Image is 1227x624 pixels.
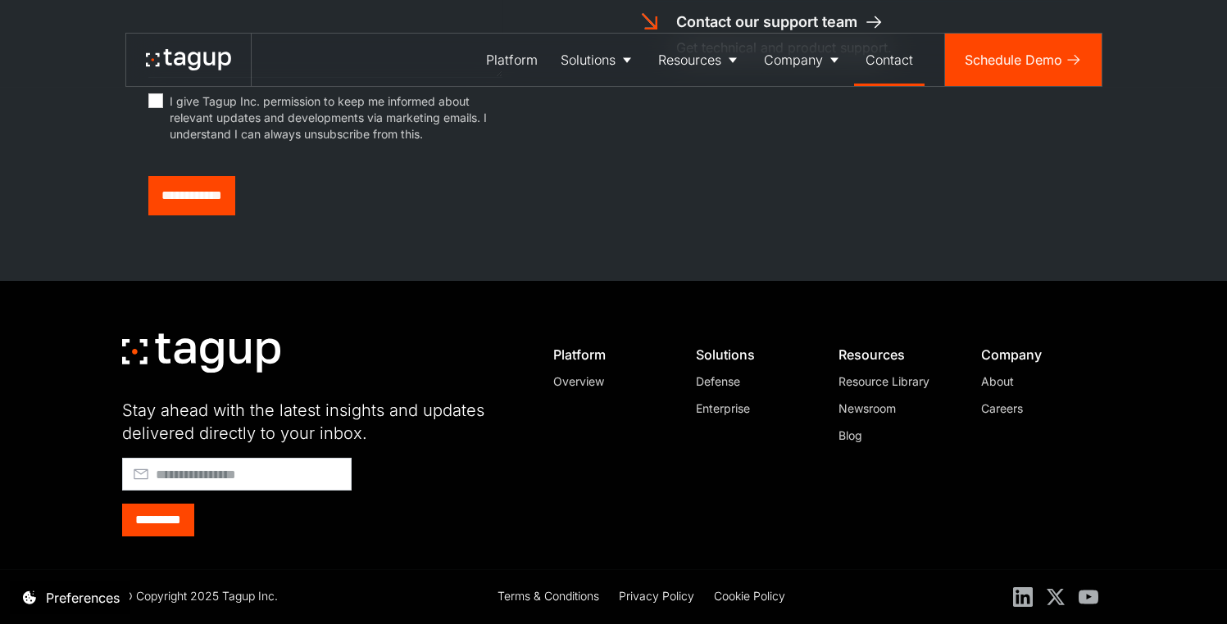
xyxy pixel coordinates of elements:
[854,34,925,86] a: Contact
[981,400,1093,417] a: Careers
[498,587,599,607] a: Terms & Conditions
[838,400,950,417] a: Newsroom
[714,587,785,607] a: Cookie Policy
[553,373,665,390] a: Overview
[619,587,694,604] div: Privacy Policy
[122,399,516,445] div: Stay ahead with the latest insights and updates delivered directly to your inbox.
[170,93,502,142] span: I give Tagup Inc. permission to keep me informed about relevant updates and developments via mark...
[965,50,1062,70] div: Schedule Demo
[838,427,950,444] a: Blog
[498,587,599,604] div: Terms & Conditions
[486,50,538,70] div: Platform
[752,34,854,86] a: Company
[866,50,913,70] div: Contact
[981,373,1093,390] a: About
[696,400,807,417] a: Enterprise
[561,50,616,70] div: Solutions
[475,34,549,86] a: Platform
[619,587,694,607] a: Privacy Policy
[945,34,1102,86] a: Schedule Demo
[122,458,516,536] form: Footer - Early Access
[658,50,721,70] div: Resources
[696,346,807,363] div: Solutions
[838,346,950,363] div: Resources
[981,346,1093,363] div: Company
[553,346,665,363] div: Platform
[764,50,823,70] div: Company
[549,34,647,86] a: Solutions
[714,587,785,604] div: Cookie Policy
[838,373,950,390] a: Resource Library
[122,587,278,604] div: © Copyright 2025 Tagup Inc.
[46,588,120,608] div: Preferences
[647,34,752,86] a: Resources
[696,373,807,390] a: Defense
